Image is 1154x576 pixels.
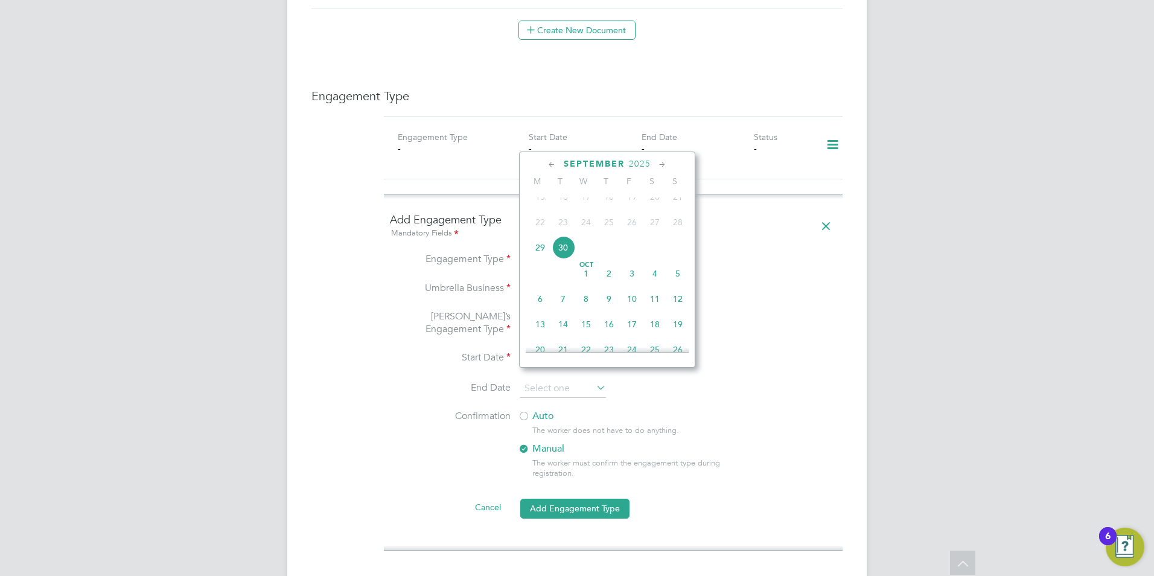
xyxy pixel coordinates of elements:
span: 4 [643,262,666,285]
span: 1 [575,262,598,285]
span: F [617,176,640,187]
div: Mandatory Fields [390,227,837,240]
span: 30 [552,236,575,259]
div: - [754,143,810,154]
span: 19 [620,185,643,208]
label: [PERSON_NAME]’s Engagement Type [390,310,511,336]
span: 6 [529,287,552,310]
span: Oct [575,262,598,268]
span: 15 [575,313,598,336]
span: 10 [620,287,643,310]
span: 22 [575,338,598,361]
span: 5 [666,262,689,285]
span: 16 [552,185,575,208]
span: 21 [552,338,575,361]
span: 24 [575,211,598,234]
span: 23 [598,338,620,361]
label: Engagement Type [398,132,468,142]
span: 19 [666,313,689,336]
span: 17 [575,185,598,208]
div: The worker must confirm the engagement type during registration. [532,458,744,479]
div: 6 [1105,536,1111,552]
span: 23 [552,211,575,234]
span: 18 [598,185,620,208]
span: 22 [529,211,552,234]
label: Manual [518,443,735,455]
span: T [549,176,572,187]
label: Status [754,132,777,142]
button: Add Engagement Type [520,499,630,518]
span: 20 [529,338,552,361]
span: M [526,176,549,187]
span: 29 [529,236,552,259]
div: The worker does not have to do anything. [532,426,744,436]
h4: Add Engagement Type [390,213,837,240]
span: 27 [643,211,666,234]
span: 14 [552,313,575,336]
label: Engagement Type [390,253,511,266]
button: Create New Document [518,21,636,40]
span: S [640,176,663,187]
span: 18 [643,313,666,336]
span: 12 [666,287,689,310]
span: 21 [666,185,689,208]
span: 16 [598,313,620,336]
span: September [564,159,625,169]
span: 17 [620,313,643,336]
button: Open Resource Center, 6 new notifications [1106,528,1144,566]
span: 11 [643,287,666,310]
span: 2025 [629,159,651,169]
span: 3 [620,262,643,285]
h3: Engagement Type [311,88,843,104]
span: 25 [643,338,666,361]
label: End Date [390,382,511,394]
label: End Date [642,132,677,142]
span: 7 [552,287,575,310]
span: 20 [643,185,666,208]
span: 25 [598,211,620,234]
div: - [529,143,641,154]
span: 13 [529,313,552,336]
button: Cancel [465,498,511,517]
input: Select one [520,380,606,398]
span: 15 [529,185,552,208]
label: Start Date [529,132,567,142]
label: Confirmation [390,410,511,423]
span: T [595,176,617,187]
label: Start Date [390,351,511,364]
label: Auto [518,410,735,423]
span: 26 [666,338,689,361]
span: S [663,176,686,187]
span: 9 [598,287,620,310]
label: Umbrella Business [390,282,511,295]
span: 8 [575,287,598,310]
span: 24 [620,338,643,361]
span: 28 [666,211,689,234]
span: 26 [620,211,643,234]
div: - [398,143,510,154]
span: W [572,176,595,187]
span: 2 [598,262,620,285]
div: - [642,143,754,154]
